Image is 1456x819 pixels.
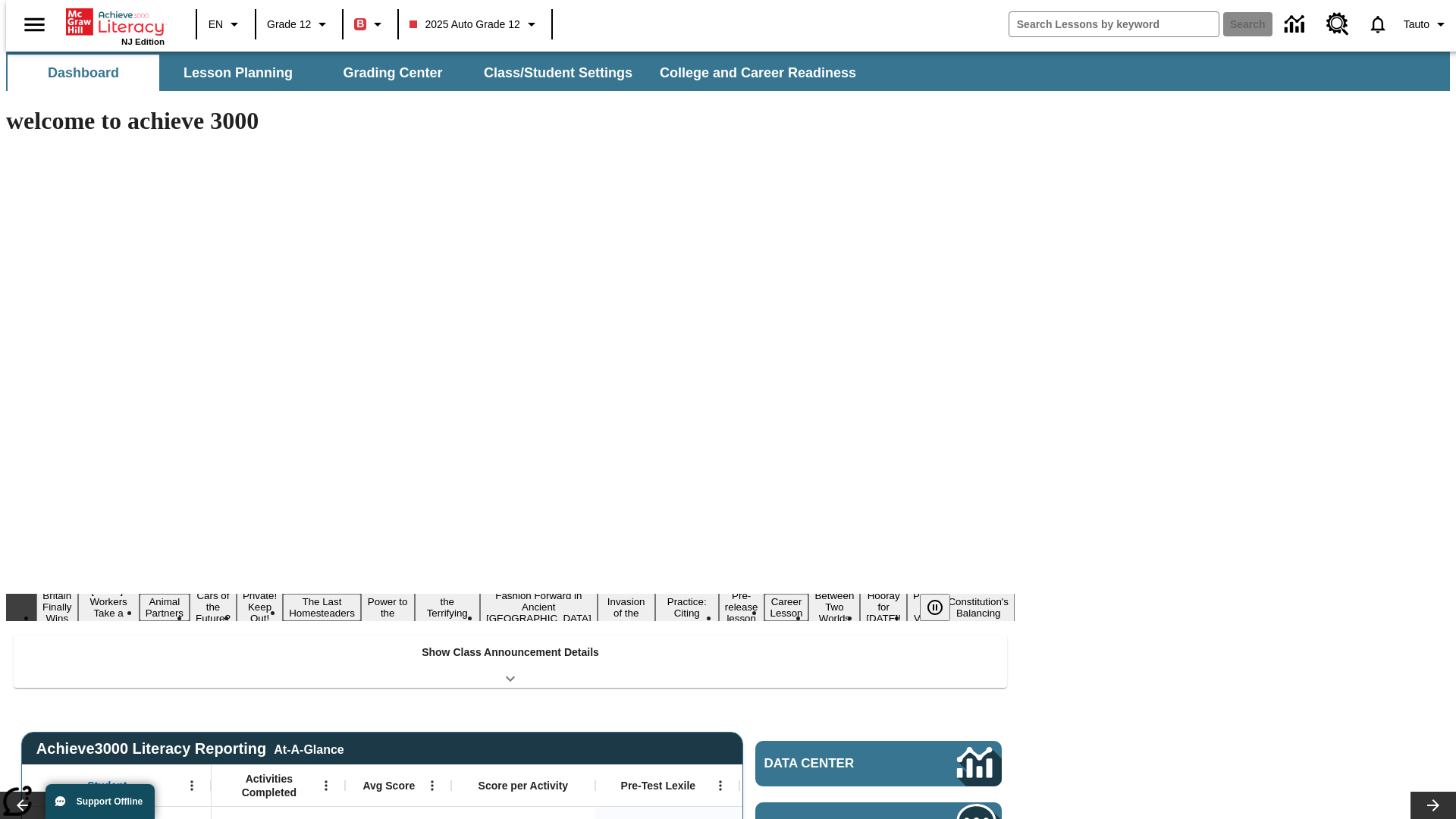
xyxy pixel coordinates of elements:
[920,594,965,621] div: Pause
[202,11,250,38] button: Language: EN, Select a language
[409,17,519,33] span: 2025 Auto Grade 12
[907,588,942,626] button: Slide 16 Point of View
[14,635,1007,688] div: Show Class Announcement Details
[180,774,203,797] button: Open Menu
[356,14,364,33] span: B
[315,774,337,797] button: Open Menu
[764,756,906,771] span: Data Center
[348,11,393,38] button: Boost Class color is red. Change class color
[36,740,344,758] span: Achieve3000 Literacy Reporting
[655,582,719,632] button: Slide 11 Mixed Practice: Citing Evidence
[267,17,311,33] span: Grade 12
[920,594,950,621] button: Pause
[1410,792,1456,819] button: Lesson carousel, Next
[8,55,159,91] button: Dashboard
[480,588,598,626] button: Slide 9 Fashion Forward in Ancient Rome
[140,594,190,621] button: Slide 3 Animal Partners
[78,582,140,632] button: Slide 2 Labor Day: Workers Take a Stand
[1276,4,1317,45] a: Data Center
[87,779,127,792] span: Student
[66,7,165,37] a: Home
[421,774,444,797] button: Open Menu
[36,588,78,626] button: Slide 1 Britain Finally Wins
[1358,5,1398,44] a: Notifications
[6,55,870,91] div: SubNavbar
[1404,17,1429,33] span: Tauto
[219,772,319,799] span: Activities Completed
[621,779,696,792] span: Pre-Test Lexile
[361,582,415,632] button: Slide 7 Solar Power to the People
[283,594,361,621] button: Slide 6 The Last Homesteaders
[209,17,223,33] span: EN
[12,2,57,47] button: Open side menu
[1317,4,1358,45] a: Resource Center, Will open in new tab
[66,5,165,46] div: Home
[709,774,732,797] button: Open Menu
[45,784,155,819] button: Support Offline
[403,11,546,38] button: Class: 2025 Auto Grade 12, Select your class
[755,741,1002,786] a: Data Center
[808,588,860,626] button: Slide 14 Between Two Worlds
[479,779,569,792] span: Score per Activity
[598,582,655,632] button: Slide 10 The Invasion of the Free CD
[261,11,337,38] button: Grade: Grade 12, Select a grade
[6,107,1015,135] h1: welcome to achieve 3000
[190,588,237,626] button: Slide 4 Cars of the Future?
[860,588,907,626] button: Slide 15 Hooray for Constitution Day!
[719,588,764,626] button: Slide 12 Pre-release lesson
[942,582,1015,632] button: Slide 17 The Constitution's Balancing Act
[422,645,599,661] p: Show Class Announcement Details
[77,796,143,807] span: Support Offline
[237,588,283,626] button: Slide 5 Private! Keep Out!
[1398,11,1456,38] button: Profile/Settings
[6,52,1450,91] div: SubNavbar
[415,582,480,632] button: Slide 8 Attack of the Terrifying Tomatoes
[472,55,645,91] button: Class/Student Settings
[1009,12,1219,36] input: search field
[121,37,165,46] span: NJ Edition
[162,55,314,91] button: Lesson Planning
[764,594,809,621] button: Slide 13 Career Lesson
[648,55,868,91] button: College and Career Readiness
[362,779,415,792] span: Avg Score
[274,740,344,757] div: At-A-Glance
[317,55,469,91] button: Grading Center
